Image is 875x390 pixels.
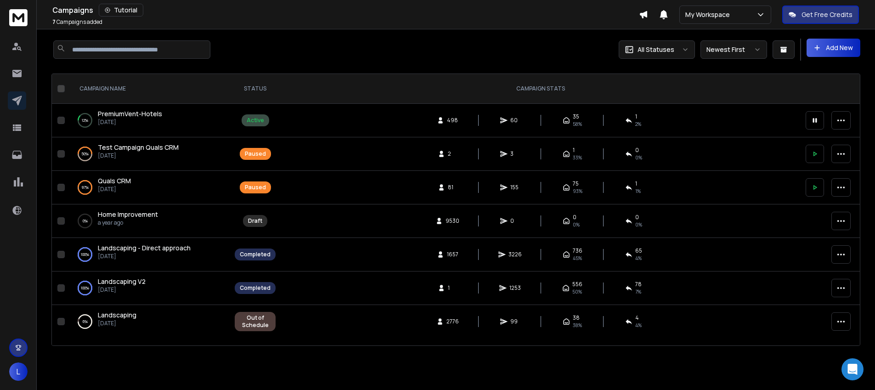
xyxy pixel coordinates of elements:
a: Quals CRM [98,176,131,186]
span: 75 [573,180,579,187]
a: PremiumVent-Hotels [98,109,162,119]
span: 0 [635,147,639,154]
span: 38 % [573,322,582,329]
button: Get Free Credits [782,6,859,24]
td: 50%Test Campaign Quals CRM[DATE] [68,137,229,171]
span: 65 [635,247,642,254]
span: Landscaping - Direct approach [98,243,191,252]
span: 2 % [635,120,641,128]
span: 0 [510,217,519,225]
p: Get Free Credits [802,10,852,19]
td: 100%Landscaping V2[DATE] [68,271,229,305]
span: 498 [447,117,458,124]
span: 0 [635,214,639,221]
span: 45 % [573,254,582,262]
div: Completed [240,284,271,292]
span: 0% [573,221,580,228]
div: Paused [245,184,266,191]
span: 556 [572,281,582,288]
p: [DATE] [98,152,179,159]
a: Landscaping [98,311,136,320]
p: [DATE] [98,286,146,294]
div: Active [247,117,264,124]
a: Home Improvement [98,210,158,219]
span: 7 [52,18,56,26]
span: 0 [573,214,576,221]
div: Completed [240,251,271,258]
p: 6 % [83,317,88,326]
div: Draft [248,217,262,225]
span: 1657 [447,251,458,258]
p: [DATE] [98,119,162,126]
span: 2776 [446,318,459,325]
span: 0 % [635,154,642,161]
td: 12%PremiumVent-Hotels[DATE] [68,104,229,137]
span: 38 [573,314,580,322]
span: 3226 [508,251,522,258]
p: 0 % [83,216,88,226]
span: 1253 [509,284,521,292]
p: 100 % [81,283,89,293]
span: 50 % [572,288,582,295]
td: 97%Quals CRM[DATE] [68,171,229,204]
span: Landscaping [98,311,136,319]
div: Open Intercom Messenger [841,358,864,380]
a: Landscaping - Direct approach [98,243,191,253]
span: 1 [448,284,457,292]
p: 100 % [81,250,89,259]
td: 100%Landscaping - Direct approach[DATE] [68,238,229,271]
span: 3 [510,150,519,158]
p: [DATE] [98,320,136,327]
th: CAMPAIGN STATS [281,74,800,104]
span: 81 [448,184,457,191]
p: 50 % [81,149,89,158]
span: 4 % [635,322,642,329]
td: 0%Home Improvementa year ago [68,204,229,238]
div: Paused [245,150,266,158]
p: 97 % [82,183,89,192]
p: Campaigns added [52,18,102,26]
p: My Workspace [685,10,734,19]
span: 78 [635,281,642,288]
p: All Statuses [638,45,674,54]
span: 33 % [573,154,582,161]
p: 12 % [82,116,88,125]
button: Add New [807,39,860,57]
span: 1 [573,147,575,154]
button: L [9,362,28,381]
div: Campaigns [52,4,639,17]
span: 1 % [635,187,641,195]
span: 2 [448,150,457,158]
span: 58 % [573,120,582,128]
span: 4 % [635,254,642,262]
p: [DATE] [98,253,191,260]
td: 6%Landscaping[DATE] [68,305,229,339]
span: 155 [510,184,519,191]
p: [DATE] [98,186,131,193]
span: 0% [635,221,642,228]
th: STATUS [229,74,281,104]
span: 1 [635,180,637,187]
button: Newest First [700,40,767,59]
span: 9530 [446,217,459,225]
p: a year ago [98,219,158,226]
th: CAMPAIGN NAME [68,74,229,104]
span: 4 [635,314,639,322]
span: 736 [573,247,582,254]
span: 1 [635,113,637,120]
a: Landscaping V2 [98,277,146,286]
span: 99 [510,318,519,325]
div: Out of Schedule [240,314,271,329]
span: 35 [573,113,579,120]
a: Test Campaign Quals CRM [98,143,179,152]
span: 93 % [573,187,582,195]
span: 60 [510,117,519,124]
button: Tutorial [99,4,143,17]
